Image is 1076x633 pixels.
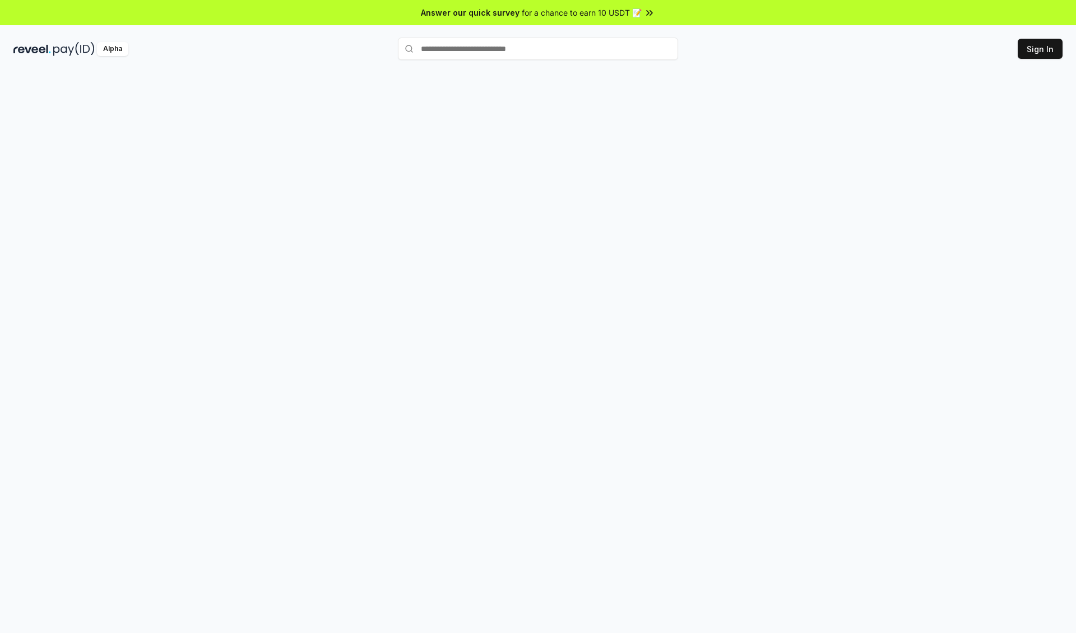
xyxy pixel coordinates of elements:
button: Sign In [1018,39,1063,59]
img: reveel_dark [13,42,51,56]
div: Alpha [97,42,128,56]
img: pay_id [53,42,95,56]
span: Answer our quick survey [421,7,520,19]
span: for a chance to earn 10 USDT 📝 [522,7,642,19]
